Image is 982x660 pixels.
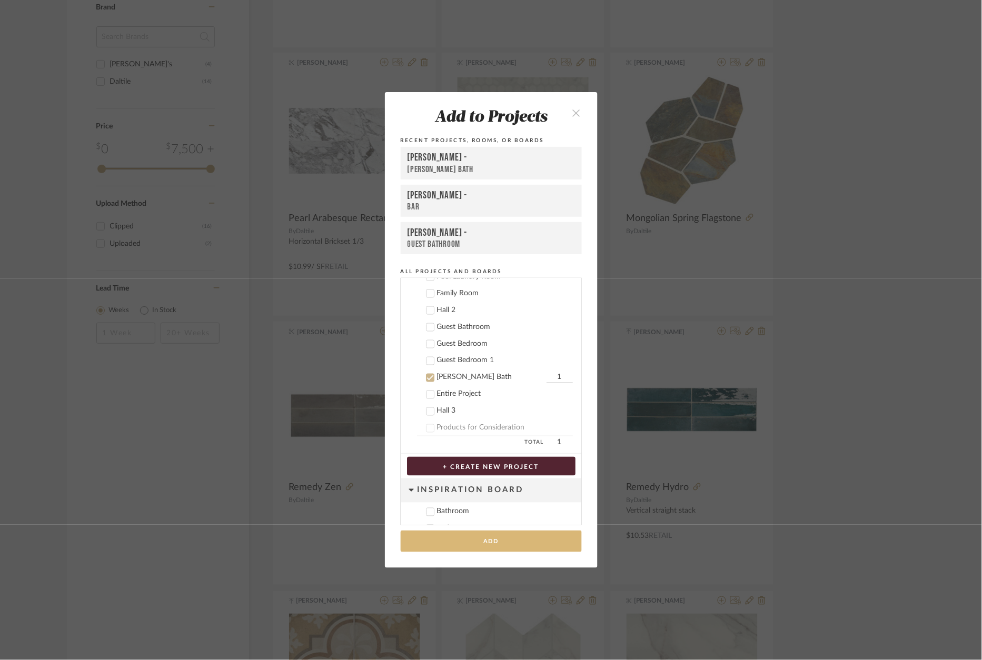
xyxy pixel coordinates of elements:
[417,436,544,449] span: Total
[437,390,573,399] div: Entire Project
[437,289,573,298] div: Family Room
[401,531,582,552] button: Add
[561,102,592,123] button: close
[437,407,573,416] div: Hall 3
[408,239,575,249] div: Guest Bathroom
[401,109,582,127] div: Add to Projects
[437,323,573,332] div: Guest Bathroom
[401,136,582,145] div: Recent Projects, Rooms, or Boards
[401,267,582,276] div: All Projects and Boards
[437,339,573,348] div: Guest Bedroom
[437,507,573,516] div: Bathroom
[437,373,544,382] div: [PERSON_NAME] Bath
[408,152,575,164] div: [PERSON_NAME] -
[407,457,576,476] button: + CREATE NEW PROJECT
[437,306,573,315] div: Hall 2
[437,424,573,433] div: Products for Consideration
[408,227,575,239] div: [PERSON_NAME] -
[408,189,575,202] div: [PERSON_NAME] -
[547,373,573,383] input: [PERSON_NAME] Bath
[437,524,573,533] div: Bedroom
[437,356,573,365] div: Guest Bedroom 1
[408,202,575,212] div: Bar
[547,436,573,449] span: 1
[418,478,581,503] div: Inspiration Board
[408,164,575,175] div: [PERSON_NAME] Bath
